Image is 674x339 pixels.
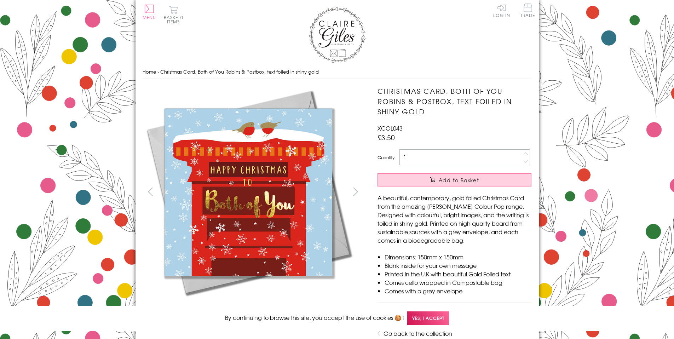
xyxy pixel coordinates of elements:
span: Christmas Card, Both of You Robins & Postbox, text foiled in shiny gold [160,68,319,75]
a: Home [143,68,156,75]
span: › [157,68,159,75]
img: Claire Giles Greetings Cards [309,7,365,63]
button: prev [143,184,159,200]
span: £3.50 [378,132,395,142]
span: Yes, I accept [407,311,449,325]
li: Dimensions: 150mm x 150mm [385,253,531,261]
label: Quantity [378,154,394,161]
a: Log In [493,4,510,17]
h1: Christmas Card, Both of You Robins & Postbox, text foiled in shiny gold [378,86,531,116]
li: Comes with a grey envelope [385,287,531,295]
nav: breadcrumbs [143,65,532,79]
button: Menu [143,5,156,19]
li: Printed in the U.K with beautiful Gold Foiled text [385,270,531,278]
span: Trade [520,4,535,17]
span: Menu [143,14,156,21]
li: Blank inside for your own message [385,261,531,270]
span: Add to Basket [439,177,479,184]
span: XCOL043 [378,124,403,132]
li: Comes cello wrapped in Compostable bag [385,278,531,287]
button: next [347,184,363,200]
img: Christmas Card, Both of You Robins & Postbox, text foiled in shiny gold [363,86,576,298]
p: A beautiful, contemporary, gold foiled Christmas Card from the amazing [PERSON_NAME] Colour Pop r... [378,194,531,245]
img: Christmas Card, Both of You Robins & Postbox, text foiled in shiny gold [142,86,355,298]
button: Basket0 items [164,6,183,24]
span: 0 items [167,14,183,25]
a: Trade [520,4,535,19]
button: Add to Basket [378,173,531,186]
a: Go back to the collection [384,329,452,338]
